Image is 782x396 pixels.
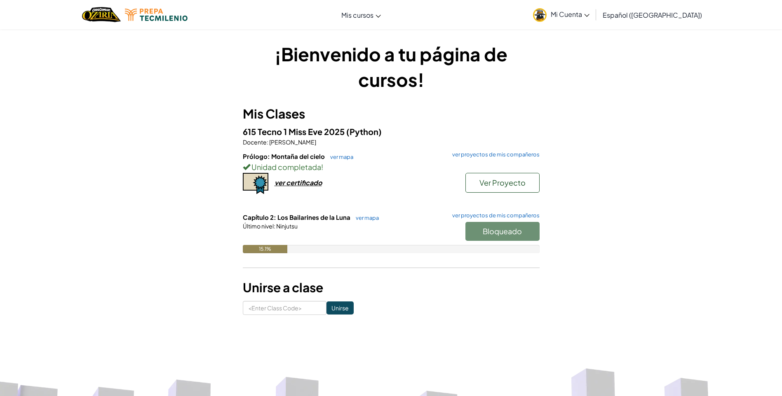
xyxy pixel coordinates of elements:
[243,138,267,146] span: Docente
[326,154,353,160] a: ver mapa
[529,2,594,28] a: Mi Cuenta
[341,11,373,19] span: Mis cursos
[82,6,120,23] a: Ozaria by CodeCombat logo
[603,11,702,19] span: Español ([GEOGRAPHIC_DATA])
[551,10,589,19] span: Mi Cuenta
[465,173,540,193] button: Ver Proyecto
[243,173,268,194] img: certificate-icon.png
[448,152,540,157] a: ver proyectos de mis compañeros
[243,278,540,297] h3: Unirse a clase
[243,301,326,315] input: <Enter Class Code>
[533,8,547,22] img: avatar
[448,213,540,218] a: ver proyectos de mis compañeros
[326,301,354,314] input: Unirse
[274,222,275,230] span: :
[267,138,268,146] span: :
[243,105,540,123] h3: Mis Clases
[599,4,706,26] a: Español ([GEOGRAPHIC_DATA])
[250,162,321,172] span: Unidad completada
[337,4,385,26] a: Mis cursos
[243,178,322,187] a: ver certificado
[125,9,188,21] img: Tecmilenio logo
[243,152,326,160] span: Prólogo: Montaña del cielo
[275,222,298,230] span: Ninjutsu
[479,178,526,187] span: Ver Proyecto
[268,138,316,146] span: [PERSON_NAME]
[243,126,346,137] span: 615 Tecno 1 Miss Eve 2025
[243,213,352,221] span: Capítulo 2: Los Bailarines de la Luna
[275,178,322,187] div: ver certificado
[321,162,323,172] span: !
[243,245,288,253] div: 15.1%
[243,41,540,92] h1: ¡Bienvenido a tu página de cursos!
[243,222,274,230] span: Último nivel
[82,6,120,23] img: Home
[352,214,379,221] a: ver mapa
[346,126,382,137] span: (Python)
